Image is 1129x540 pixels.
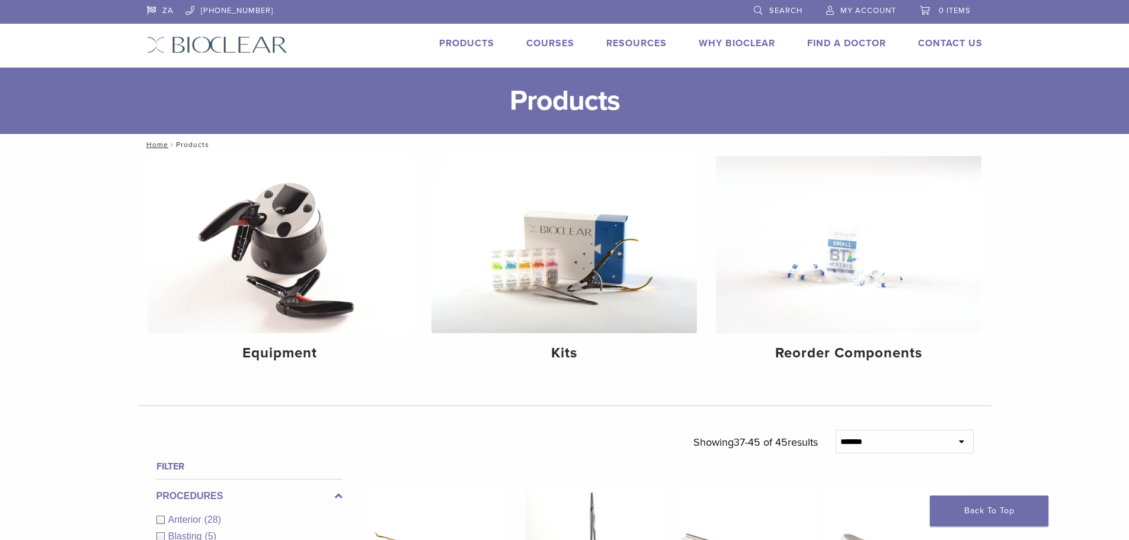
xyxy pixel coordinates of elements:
[148,156,413,333] img: Equipment
[138,134,992,155] nav: Products
[431,156,697,333] img: Kits
[157,343,404,364] h4: Equipment
[439,37,494,49] a: Products
[769,6,802,15] span: Search
[716,156,981,333] img: Reorder Components
[693,430,818,455] p: Showing results
[431,156,697,372] a: Kits
[168,142,176,148] span: /
[526,37,574,49] a: Courses
[156,459,343,474] h4: Filter
[918,37,983,49] a: Contact Us
[807,37,886,49] a: Find A Doctor
[840,6,896,15] span: My Account
[699,37,775,49] a: Why Bioclear
[156,489,343,503] label: Procedures
[606,37,667,49] a: Resources
[204,515,221,525] span: (28)
[930,496,1048,526] a: Back To Top
[734,436,788,449] span: 37-45 of 45
[148,156,413,372] a: Equipment
[725,343,972,364] h4: Reorder Components
[143,140,168,149] a: Home
[441,343,687,364] h4: Kits
[716,156,981,372] a: Reorder Components
[168,515,204,525] span: Anterior
[147,36,287,53] img: Bioclear
[939,6,971,15] span: 0 items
